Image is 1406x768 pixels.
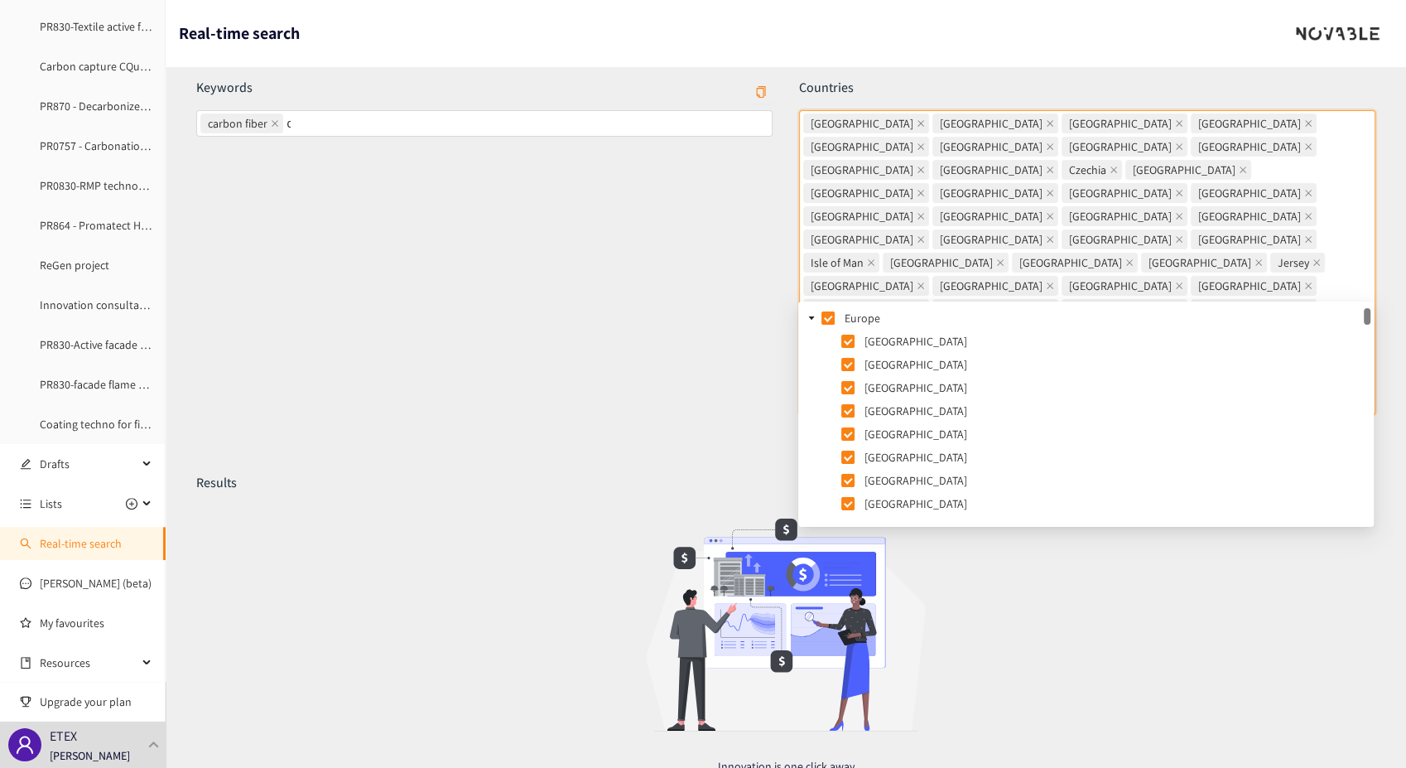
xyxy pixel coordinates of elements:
span: close [1175,119,1183,128]
span: close [1175,189,1183,197]
span: Guernsey [1191,206,1317,226]
p: ETEX [50,726,77,746]
span: carbon fiber [208,114,267,133]
span: Czechia [1069,161,1106,179]
span: Upgrade your plan [40,685,152,718]
span: close [1046,166,1054,174]
span: close [917,282,925,290]
a: Coating techno for fibre cement [40,417,196,432]
span: Bulgaria [861,447,1370,467]
span: Belarus [861,494,1370,514]
span: Kosovo [803,276,929,296]
span: close [917,119,925,128]
span: Gibraltar [803,229,929,249]
a: Real-time search [40,536,122,551]
span: close [917,189,925,197]
span: [GEOGRAPHIC_DATA] [940,230,1042,249]
span: Resources [40,646,137,679]
span: Europe [841,308,1370,328]
span: [GEOGRAPHIC_DATA] [864,519,967,534]
span: Denmark [803,183,929,203]
span: North Macedonia [1191,299,1317,319]
span: close [1046,189,1054,197]
span: Liechtenstein [932,276,1058,296]
span: book [20,657,31,669]
span: [GEOGRAPHIC_DATA] [1198,300,1301,318]
span: [GEOGRAPHIC_DATA] [940,114,1042,133]
p: [PERSON_NAME] [50,746,130,765]
span: Cyprus [932,160,1058,180]
p: Countries [799,79,1375,97]
span: France [803,206,929,226]
a: PR0757 - Carbonation of FC waste [40,138,205,153]
span: [GEOGRAPHIC_DATA] [864,450,967,465]
span: [GEOGRAPHIC_DATA] [864,334,967,349]
span: close [1046,212,1054,220]
a: Carbon capture CQuerry [40,59,159,74]
span: [GEOGRAPHIC_DATA] [864,357,967,372]
span: [GEOGRAPHIC_DATA] [811,230,913,249]
span: Czechia [1062,160,1122,180]
span: close [1110,166,1118,174]
span: Ireland [883,253,1009,273]
span: [GEOGRAPHIC_DATA] [1069,138,1172,156]
span: [GEOGRAPHIC_DATA] [1198,184,1301,202]
span: [GEOGRAPHIC_DATA] [1019,254,1122,272]
span: [GEOGRAPHIC_DATA] [1069,277,1172,295]
a: ReGen project [40,258,109,273]
span: [GEOGRAPHIC_DATA] [1069,207,1172,225]
span: Greece [932,229,1058,249]
span: [GEOGRAPHIC_DATA] [940,184,1042,202]
p: Keywords [196,79,773,97]
span: [GEOGRAPHIC_DATA] [811,138,913,156]
span: user [15,735,35,755]
span: [GEOGRAPHIC_DATA] [1198,230,1301,249]
span: close [1046,235,1054,244]
span: close [917,142,925,151]
span: close [1304,282,1312,290]
span: close [1304,189,1312,197]
span: close [1304,235,1312,244]
span: unordered-list [20,498,31,510]
span: close [271,119,279,128]
span: close [1175,212,1183,220]
span: Austria [1191,114,1317,133]
span: Albania [932,114,1058,133]
span: carbon fiber [200,114,283,133]
span: Åland Islands [803,114,929,133]
span: [GEOGRAPHIC_DATA] [864,427,967,442]
span: close [1304,212,1312,220]
span: [GEOGRAPHIC_DATA] [940,277,1042,295]
span: close [1175,282,1183,290]
span: Åland Islands [861,331,1370,351]
span: Switzerland [803,160,929,180]
span: Europe [845,311,880,326]
a: My favourites [40,606,152,640]
span: [GEOGRAPHIC_DATA] [811,277,913,295]
span: [GEOGRAPHIC_DATA] [864,403,967,418]
span: Isle of Man [811,254,864,272]
span: United Kingdom [1062,206,1187,226]
span: [GEOGRAPHIC_DATA] [864,473,967,488]
button: carbon fiber [749,77,773,104]
span: Jersey [1270,253,1325,273]
span: Germany [1125,160,1251,180]
span: Bosnia and Herzegovina [1062,137,1187,157]
span: Lists [40,487,62,520]
a: Innovation consultants [40,297,155,312]
span: [GEOGRAPHIC_DATA] [890,254,993,272]
span: [GEOGRAPHIC_DATA] [1069,184,1172,202]
span: [GEOGRAPHIC_DATA] [940,207,1042,225]
span: Bulgaria [932,137,1058,157]
span: close [1312,258,1321,267]
div: Widget de chat [1323,688,1406,768]
span: [GEOGRAPHIC_DATA] [811,161,913,179]
span: [GEOGRAPHIC_DATA] [811,184,913,202]
span: caret-down [807,314,816,322]
iframe: Chat Widget [1323,688,1406,768]
a: PR830-facade flame deflector [40,377,182,392]
span: close [1175,235,1183,244]
span: Latvia [803,299,929,319]
span: close [917,212,925,220]
span: Isle of Man [803,253,879,273]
